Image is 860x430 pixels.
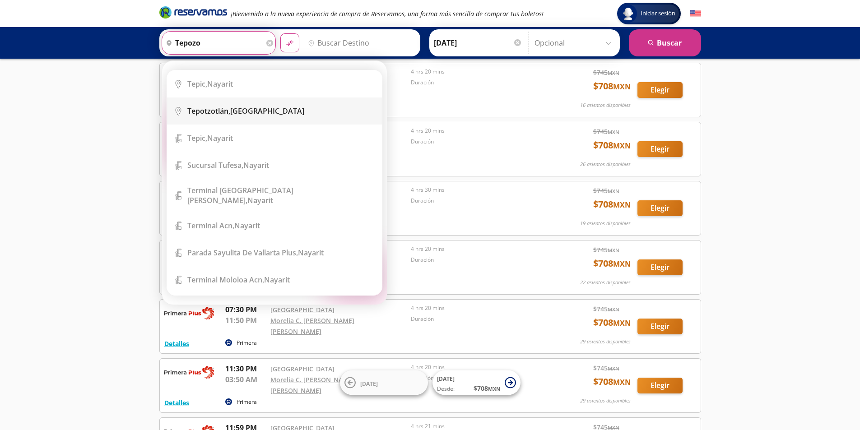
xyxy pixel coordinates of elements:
[593,316,631,329] span: $ 708
[162,32,264,54] input: Buscar Origen
[613,141,631,151] small: MXN
[187,106,304,116] div: [GEOGRAPHIC_DATA]
[164,398,189,407] button: Detalles
[411,186,547,194] p: 4 hrs 30 mins
[608,365,619,372] small: MXN
[270,375,354,395] a: Morelia C. [PERSON_NAME] [PERSON_NAME]
[159,5,227,19] i: Brand Logo
[593,127,619,136] span: $ 745
[637,141,683,157] button: Elegir
[187,275,264,285] b: Terminal Mololoa Acn,
[187,221,234,231] b: Terminal Acn,
[225,304,266,315] p: 07:30 PM
[187,160,269,170] div: Nayarit
[434,32,522,54] input: Elegir Fecha
[580,102,631,109] p: 16 asientos disponibles
[535,32,615,54] input: Opcional
[187,106,230,116] b: Tepotzotlán,
[637,378,683,393] button: Elegir
[593,68,619,77] span: $ 745
[270,365,335,373] a: [GEOGRAPHIC_DATA]
[411,363,547,371] p: 4 hrs 20 mins
[437,375,455,383] span: [DATE]
[187,248,324,258] div: Nayarit
[187,133,207,143] b: Tepic,
[629,29,701,56] button: Buscar
[690,8,701,19] button: English
[432,370,521,395] button: [DATE]Desde:$708MXN
[613,318,631,328] small: MXN
[225,363,266,374] p: 11:30 PM
[488,385,500,392] small: MXN
[613,200,631,210] small: MXN
[237,339,257,347] p: Primera
[231,9,544,18] em: ¡Bienvenido a la nueva experiencia de compra de Reservamos, una forma más sencilla de comprar tus...
[187,79,233,89] div: Nayarit
[608,188,619,194] small: MXN
[187,185,293,205] b: Terminal [GEOGRAPHIC_DATA][PERSON_NAME],
[411,68,547,76] p: 4 hrs 20 mins
[187,221,260,231] div: Nayarit
[593,304,619,314] span: $ 745
[187,275,290,285] div: Nayarit
[637,82,683,98] button: Elegir
[637,9,679,18] span: Iniciar sesión
[593,186,619,195] span: $ 745
[593,245,619,254] span: $ 745
[225,374,266,385] p: 03:50 AM
[474,384,500,393] span: $ 708
[637,200,683,216] button: Elegir
[637,259,683,275] button: Elegir
[304,32,415,54] input: Buscar Destino
[580,220,631,227] p: 19 asientos disponibles
[411,256,547,264] p: Duración
[580,279,631,287] p: 22 asientos disponibles
[164,304,214,322] img: RESERVAMOS
[593,139,631,152] span: $ 708
[608,247,619,254] small: MXN
[270,316,354,336] a: Morelia C. [PERSON_NAME] [PERSON_NAME]
[159,5,227,22] a: Brand Logo
[411,79,547,87] p: Duración
[187,248,298,258] b: Parada Sayulita de Vallarta Plus,
[411,245,547,253] p: 4 hrs 20 mins
[593,375,631,388] span: $ 708
[437,385,455,393] span: Desde:
[411,304,547,312] p: 4 hrs 20 mins
[225,315,266,326] p: 11:50 PM
[613,377,631,387] small: MXN
[613,259,631,269] small: MXN
[164,339,189,348] button: Detalles
[593,79,631,93] span: $ 708
[187,79,207,89] b: Tepic,
[580,338,631,346] p: 29 asientos disponibles
[360,379,378,387] span: [DATE]
[580,161,631,168] p: 26 asientos disponibles
[187,160,243,170] b: Sucursal Tufesa,
[187,133,233,143] div: Nayarit
[608,129,619,135] small: MXN
[237,398,257,406] p: Primera
[164,363,214,381] img: RESERVAMOS
[593,363,619,373] span: $ 745
[580,397,631,405] p: 29 asientos disponibles
[270,305,335,314] a: [GEOGRAPHIC_DATA]
[608,306,619,313] small: MXN
[637,319,683,334] button: Elegir
[411,127,547,135] p: 4 hrs 20 mins
[593,198,631,211] span: $ 708
[411,197,547,205] p: Duración
[340,370,428,395] button: [DATE]
[411,138,547,146] p: Duración
[613,82,631,92] small: MXN
[593,257,631,270] span: $ 708
[411,315,547,323] p: Duración
[187,185,375,205] div: Nayarit
[608,69,619,76] small: MXN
